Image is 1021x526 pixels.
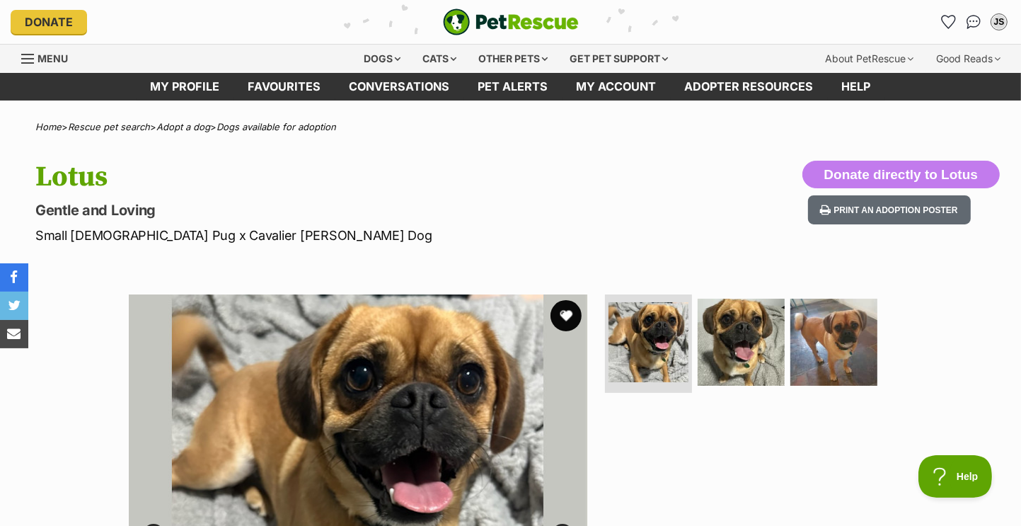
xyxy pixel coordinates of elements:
[413,45,466,73] div: Cats
[550,300,582,331] button: favourite
[918,455,993,498] iframe: Help Scout Beacon - Open
[926,45,1010,73] div: Good Reads
[808,195,971,224] button: Print an adoption poster
[560,45,678,73] div: Get pet support
[11,10,87,34] a: Donate
[802,161,1000,189] button: Donate directly to Lotus
[443,8,579,35] img: logo-e224e6f780fb5917bec1dbf3a21bbac754714ae5b6737aabdf751b685950b380.svg
[21,45,78,70] a: Menu
[35,161,623,193] h1: Lotus
[464,73,563,101] a: Pet alerts
[68,121,150,132] a: Rescue pet search
[937,11,1010,33] ul: Account quick links
[698,299,785,386] img: Photo of Lotus
[156,121,210,132] a: Adopt a dog
[137,73,234,101] a: My profile
[815,45,923,73] div: About PetRescue
[35,226,623,245] p: Small [DEMOGRAPHIC_DATA] Pug x Cavalier [PERSON_NAME] Dog
[217,121,336,132] a: Dogs available for adoption
[962,11,985,33] a: Conversations
[828,73,885,101] a: Help
[790,299,877,386] img: Photo of Lotus
[988,11,1010,33] button: My account
[468,45,558,73] div: Other pets
[234,73,335,101] a: Favourites
[967,15,981,29] img: chat-41dd97257d64d25036548639549fe6c8038ab92f7586957e7f3b1b290dea8141.svg
[335,73,464,101] a: conversations
[35,200,623,220] p: Gentle and Loving
[608,302,688,382] img: Photo of Lotus
[354,45,410,73] div: Dogs
[443,8,579,35] a: PetRescue
[992,15,1006,29] div: JS
[35,121,62,132] a: Home
[563,73,671,101] a: My account
[937,11,959,33] a: Favourites
[671,73,828,101] a: Adopter resources
[38,52,68,64] span: Menu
